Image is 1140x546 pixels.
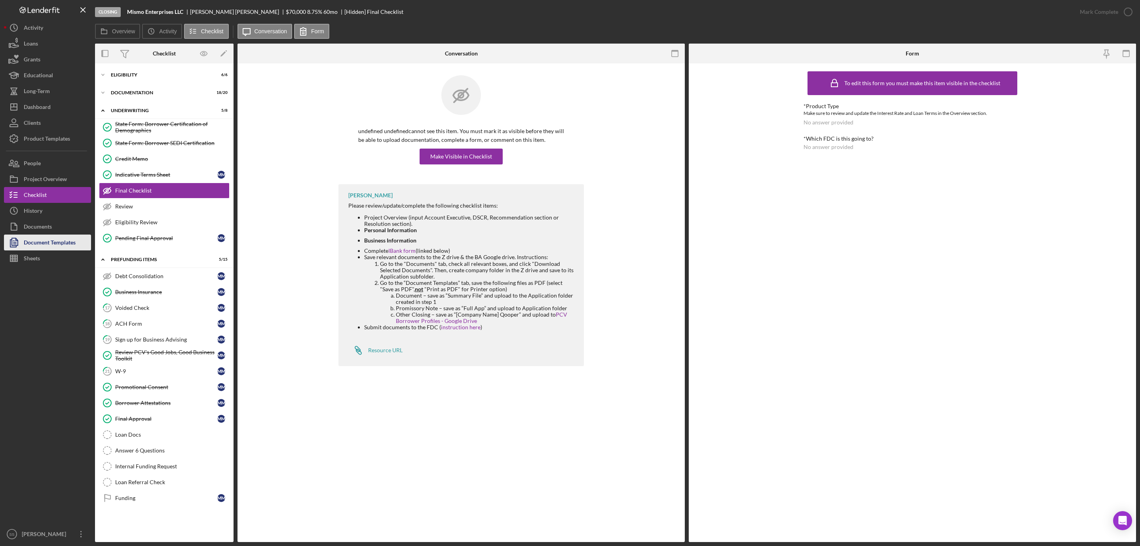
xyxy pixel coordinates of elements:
a: Loan Referral Check [99,474,230,490]
li: Submit documents to the FDC ( ) [364,324,576,330]
a: Clients [4,115,91,131]
div: Sheets [24,250,40,268]
div: Form [906,50,919,57]
div: 8.75 % [307,9,322,15]
a: Final ApprovalMM [99,411,230,427]
div: Loan Docs [115,431,229,438]
div: State Form: Borrower Certification of Demographics [115,121,229,134]
div: Promotional Consent [115,384,217,390]
div: Business Information [364,237,576,244]
div: Make Visible in Checklist [430,149,492,164]
button: Educational [4,67,91,83]
tspan: 21 [105,368,110,374]
li: Promissory Note – save as “Full App” and upload to Application folder [396,305,576,311]
span: not [415,286,423,292]
li: Go to the "Documents" tab, check all relevant boxes, and click "Download Selected Documents". The... [380,261,576,280]
div: 60 mo [323,9,338,15]
label: Form [311,28,324,34]
a: State Form: Borrower Certification of Demographics [99,119,230,135]
tspan: 17 [105,305,110,310]
div: Resource URL [368,347,403,353]
div: M M [217,351,225,359]
div: Eligibility Review [115,219,229,225]
button: Checklist [4,187,91,203]
div: Review PCV's Good Jobs, Good Business Toolkit [115,349,217,362]
button: People [4,155,91,171]
div: Closing [95,7,121,17]
div: M M [217,383,225,391]
tspan: 19 [105,337,110,342]
div: Documentation [111,90,208,95]
div: Final Checklist [115,187,229,194]
button: Form [294,24,329,39]
a: Documents [4,219,91,235]
div: [Hidden] Final Checklist [344,9,403,15]
div: $70,000 [286,9,306,15]
a: Eligibility Review [99,214,230,230]
div: Pending Final Approval [115,235,217,241]
div: Loan Referral Check [115,479,229,485]
div: Voided Check [115,305,217,311]
div: M M [217,320,225,328]
button: Long-Term [4,83,91,99]
div: Personal Information [364,227,576,233]
button: Overview [95,24,140,39]
button: Sheets [4,250,91,266]
div: Indicative Terms Sheet [115,172,217,178]
div: Funding [115,495,217,501]
div: Borrower Attestations [115,400,217,406]
button: Conversation [237,24,293,39]
div: Debt Consolidation [115,273,217,279]
div: W-9 [115,368,217,374]
div: M M [217,494,225,502]
a: instruction here [441,324,481,330]
div: No answer provided [804,119,853,126]
div: 6 / 6 [213,73,228,77]
div: Document Templates [24,235,76,252]
div: M M [217,234,225,242]
div: Product Templates [24,131,70,149]
li: Other Closing – save as “[Company Name] Qooper” and upload to [396,311,576,324]
a: Promotional ConsentMM [99,379,230,395]
a: Internal Funding Request [99,458,230,474]
div: 5 / 8 [213,108,228,113]
div: M M [217,272,225,280]
tspan: 18 [105,321,110,326]
a: Project Overview [4,171,91,187]
button: Mark Complete [1072,4,1136,20]
div: [PERSON_NAME] [20,526,71,544]
div: Prefunding Items [111,257,208,262]
div: Open Intercom Messenger [1113,511,1132,530]
div: Sign up for Business Advising [115,336,217,343]
div: Please review/update/complete the following checklist items: [348,202,576,209]
div: [PERSON_NAME] [348,192,393,199]
button: Activity [142,24,182,39]
button: Checklist [184,24,229,39]
div: M M [217,288,225,296]
button: Dashboard [4,99,91,115]
button: Document Templates [4,235,91,250]
button: Loans [4,36,91,52]
div: Educational [24,67,53,85]
a: 18ACH FormMM [99,316,230,332]
div: No answer provided [804,144,853,150]
div: Answer 6 Questions [115,447,229,454]
a: Business InsuranceMM [99,284,230,300]
button: Product Templates [4,131,91,147]
div: ACH Form [115,321,217,327]
div: Make sure to review and update the Interest Rate and Loan Terms in the Overview section. [804,109,1021,117]
button: Grants [4,52,91,67]
div: Underwriting [111,108,208,113]
div: Review [115,203,229,210]
button: SS[PERSON_NAME] [4,526,91,542]
div: Loans [24,36,38,53]
div: People [24,155,41,173]
li: Document – save as “Summary File” and upload to the Application folder created in step 1 [396,292,576,305]
button: Activity [4,20,91,36]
